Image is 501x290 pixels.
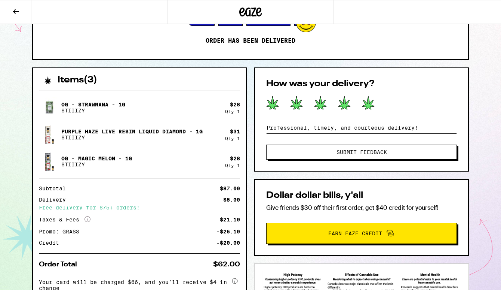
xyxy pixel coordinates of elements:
[225,163,240,168] div: Qty: 1
[39,151,60,172] img: OG - Magic Melon - 1g
[266,145,457,160] button: Submit Feedback
[328,231,382,236] span: Earn Eaze Credit
[266,223,457,244] button: Earn Eaze Credit
[266,204,457,212] p: Give friends $30 off their first order, get $40 credit for yourself!
[39,197,71,202] div: Delivery
[61,102,125,108] p: OG - Strawnana - 1g
[39,97,60,118] img: OG - Strawnana - 1g
[4,5,54,11] span: Hi. Need any help?
[220,186,240,191] div: $87.00
[39,261,82,268] div: Order Total
[266,191,457,200] h2: Dollar dollar bills, y'all
[39,229,84,234] div: Promo: GRASS
[39,216,90,223] div: Taxes & Fees
[336,149,387,155] span: Submit Feedback
[225,109,240,114] div: Qty: 1
[61,155,132,161] p: OG - Magic Melon - 1g
[58,76,97,85] h2: Items ( 3 )
[225,136,240,141] div: Qty: 1
[220,217,240,222] div: $21.10
[39,186,71,191] div: Subtotal
[266,79,457,88] h2: How was your delivery?
[61,108,125,114] p: STIIIZY
[266,122,457,133] input: Any feedback?
[216,229,240,234] div: -$26.10
[216,240,240,245] div: -$20.00
[230,102,240,108] div: $ 28
[230,129,240,135] div: $ 31
[230,155,240,161] div: $ 28
[61,129,203,135] p: Purple Haze Live Resin Liquid Diamond - 1g
[39,240,64,245] div: Credit
[39,124,60,145] img: Purple Haze Live Resin Liquid Diamond - 1g
[223,197,240,202] div: $5.00
[61,135,203,141] p: STIIIZY
[61,161,132,167] p: STIIIZY
[39,205,240,210] div: Free delivery for $75+ orders!
[213,261,240,268] div: $62.00
[206,37,295,45] p: Order has been delivered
